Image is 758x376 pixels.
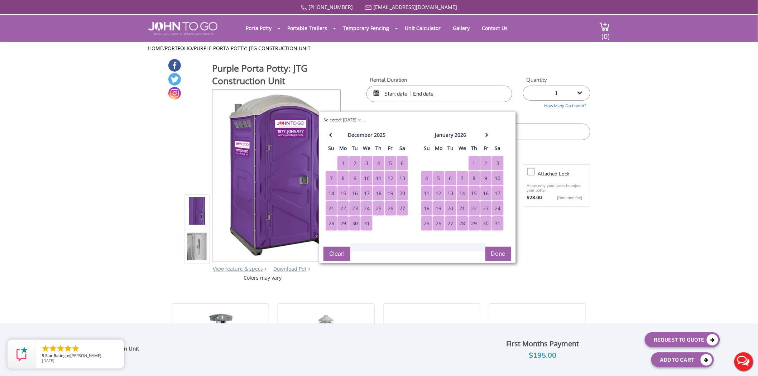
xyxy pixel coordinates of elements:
div: 15 [469,186,480,201]
a: Portfolio [165,45,192,52]
a: Twitter [168,73,181,86]
h3: Attached lock [538,169,594,178]
th: fr [384,143,396,156]
div: 28 [326,216,337,231]
li:  [56,344,65,353]
button: Live Chat [729,347,758,376]
div: 13 [445,186,456,201]
div: 6 [397,156,408,170]
div: 24 [361,201,373,216]
div: january [435,130,453,140]
div: 20 [445,201,456,216]
th: sa [492,143,504,156]
li:  [49,344,57,353]
div: 16 [480,186,492,201]
div: 25 [421,216,433,231]
img: Product [187,126,207,295]
div: 16 [349,186,361,201]
div: 1 [469,156,480,170]
div: Colors may vary [184,274,341,281]
div: 15 [337,186,349,201]
div: 7 [326,171,337,185]
div: 31 [361,216,373,231]
div: 23 [480,201,492,216]
span: [PERSON_NAME] [70,353,101,358]
div: 19 [433,201,445,216]
a: Download Pdf [273,265,307,272]
div: 2 [480,156,492,170]
th: fr [480,143,492,156]
div: 12 [433,186,445,201]
a: Facebook [168,59,181,72]
a: Portable Trailers [282,21,332,35]
div: 26 [385,201,396,216]
div: 20 [397,186,408,201]
img: chevron.png [308,267,310,271]
div: 2 [349,156,361,170]
th: mo [433,143,445,156]
th: su [421,143,433,156]
li:  [41,344,50,353]
b: ... [363,117,366,123]
div: 11 [421,186,433,201]
h1: Purple Porta Potty: JTG Construction Unit [212,62,341,89]
a: Temporary Fencing [337,21,394,35]
div: 14 [457,186,468,201]
div: 18 [421,201,433,216]
div: 9 [480,171,492,185]
span: 5 [42,353,44,358]
div: 26 [433,216,445,231]
div: 25 [373,201,384,216]
div: 23 [349,201,361,216]
div: 10 [361,171,373,185]
img: Product [222,90,331,259]
th: th [468,143,480,156]
img: 17 [310,313,342,370]
div: 18 [373,186,384,201]
div: 5 [433,171,445,185]
div: 22 [337,201,349,216]
a: Purple Porta Potty: JTG Construction Unit [194,45,311,52]
label: Rental Duration [366,76,512,84]
div: 14 [326,186,337,201]
div: 10 [492,171,504,185]
img: 17 [202,313,240,370]
a: Gallery [447,21,475,35]
div: 12 [385,171,396,185]
div: 28 [457,216,468,231]
span: [DATE] [42,358,54,363]
img: right arrow icon [264,267,267,271]
a: [PHONE_NUMBER] [308,4,353,10]
div: 6 [445,171,456,185]
button: Clear! [323,247,350,261]
p: Allow only your users to enjoy your potty. [527,183,586,193]
div: 29 [337,216,349,231]
span: (0) [601,26,610,41]
img: Mail [365,5,372,10]
img: Review Rating [15,347,29,361]
div: 17 [361,186,373,201]
div: 3 [361,156,373,170]
div: 2025 [374,130,385,140]
div: 8 [337,171,349,185]
span: Star Rating [45,353,66,358]
div: 4 [373,156,384,170]
button: Done [485,247,511,261]
div: 22 [469,201,480,216]
th: tu [349,143,361,156]
ul: / / [148,45,610,52]
div: 21 [326,201,337,216]
th: su [325,143,337,156]
th: we [456,143,468,156]
th: sa [396,143,408,156]
th: tu [445,143,456,156]
div: 24 [492,201,504,216]
div: 5 [385,156,396,170]
a: View feature & specs [213,265,263,272]
div: 2026 [455,130,466,140]
div: First Months Payment [446,338,639,350]
div: 9 [349,171,361,185]
p: {One time fee} [546,194,583,202]
div: 29 [469,216,480,231]
img: JOHN to go [148,22,217,35]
